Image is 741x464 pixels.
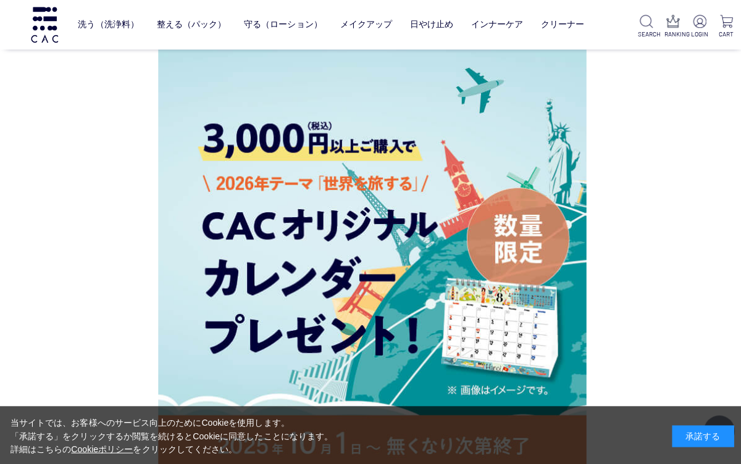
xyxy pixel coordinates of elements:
[661,30,678,39] p: RANKING
[635,30,651,39] p: SEARCH
[71,442,133,452] a: Cookieポリシー
[469,10,521,39] a: インナーケア
[688,15,705,39] a: LOGIN
[538,10,582,39] a: クリーナー
[10,415,332,454] div: 当サイトでは、お客様へのサービス向上のためにCookieを使用します。 「承諾する」をクリックするか閲覧を続けるとCookieに同意したことになります。 詳細はこちらの をクリックしてください。
[688,30,705,39] p: LOGIN
[338,10,390,39] a: メイクアップ
[669,423,731,445] div: 承諾する
[78,10,138,39] a: 洗う（洗浄料）
[714,15,731,39] a: CART
[243,10,320,39] a: 守る（ローション）
[635,15,651,39] a: SEARCH
[714,30,731,39] p: CART
[661,15,678,39] a: RANKING
[408,10,451,39] a: 日やけ止め
[156,10,225,39] a: 整える（パック）
[29,7,60,42] img: logo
